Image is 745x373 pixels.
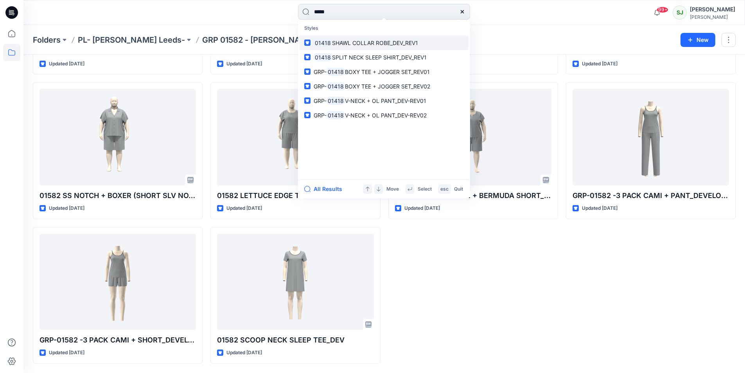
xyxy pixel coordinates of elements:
[395,190,551,201] p: 1582 SPLIT NECK TEE + BERMUDA SHORT_DEV
[49,60,84,68] p: Updated [DATE]
[226,60,262,68] p: Updated [DATE]
[673,5,687,20] div: SJ
[657,7,668,13] span: 99+
[300,50,469,65] a: 01418SPLIT NECK SLEEP SHIRT_DEV_REV1
[345,97,426,104] span: V-NECK + OL PANT_DEV-REV01
[39,234,196,330] a: GRP-01582 -3 PACK CAMI + SHORT_DEVELOPMENT
[345,68,430,75] span: BOXY TEE + JOGGER SET_REV01
[39,335,196,346] p: GRP-01582 -3 PACK CAMI + SHORT_DEVELOPMENT
[404,204,440,213] p: Updated [DATE]
[582,60,618,68] p: Updated [DATE]
[314,38,332,47] mark: 01418
[386,185,399,193] p: Move
[690,5,735,14] div: [PERSON_NAME]
[332,40,418,46] span: SHAWL COLLAR ROBE_DEV_REV1
[440,185,449,193] p: esc
[314,53,332,62] mark: 01418
[202,34,416,45] p: GRP 01582 - [PERSON_NAME] - [DATE] MARKET - S1 SPRING 2026
[454,185,463,193] p: Quit
[300,79,469,94] a: GRP-01418BOXY TEE + JOGGER SET_REV02
[217,190,373,201] p: 01582 LETTUCE EDGE TEE BERMUDA SHORT 2X size_DEV
[573,89,729,186] a: GRP-01582 -3 PACK CAMI + PANT_DEVELOPMENT
[300,108,469,123] a: GRP-01418V-NECK + OL PANT_DEV-REV02
[690,14,735,20] div: [PERSON_NAME]
[39,190,196,201] p: 01582 SS NOTCH + BOXER (SHORT SLV NOTCH + [GEOGRAPHIC_DATA] SHORT) 2X size _DEV
[33,34,61,45] a: Folders
[314,83,327,90] span: GRP-
[327,111,345,120] mark: 01418
[300,36,469,50] a: 01418SHAWL COLLAR ROBE_DEV_REV1
[217,234,373,330] a: 01582 SCOOP NECK SLEEP TEE_DEV
[395,89,551,186] a: 1582 SPLIT NECK TEE + BERMUDA SHORT_DEV
[226,204,262,213] p: Updated [DATE]
[49,349,84,357] p: Updated [DATE]
[300,21,469,36] p: Styles
[327,96,345,105] mark: 01418
[49,204,84,213] p: Updated [DATE]
[573,190,729,201] p: GRP-01582 -3 PACK CAMI + PANT_DEVELOPMENT
[314,68,327,75] span: GRP-
[345,112,427,119] span: V-NECK + OL PANT_DEV-REV02
[226,349,262,357] p: Updated [DATE]
[300,94,469,108] a: GRP-01418V-NECK + OL PANT_DEV-REV01
[327,82,345,91] mark: 01418
[314,112,327,119] span: GRP-
[327,67,345,76] mark: 01418
[332,54,427,61] span: SPLIT NECK SLEEP SHIRT_DEV_REV1
[300,65,469,79] a: GRP-01418BOXY TEE + JOGGER SET_REV01
[418,185,432,193] p: Select
[304,184,347,194] button: All Results
[217,89,373,186] a: 01582 LETTUCE EDGE TEE BERMUDA SHORT 2X size_DEV
[680,33,715,47] button: New
[217,335,373,346] p: 01582 SCOOP NECK SLEEP TEE_DEV
[582,204,618,213] p: Updated [DATE]
[78,34,185,45] a: PL- [PERSON_NAME] Leeds-
[314,97,327,104] span: GRP-
[39,89,196,186] a: 01582 SS NOTCH + BOXER (SHORT SLV NOTCH + BERMUDA SHORT) 2X size _DEV
[345,83,430,90] span: BOXY TEE + JOGGER SET_REV02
